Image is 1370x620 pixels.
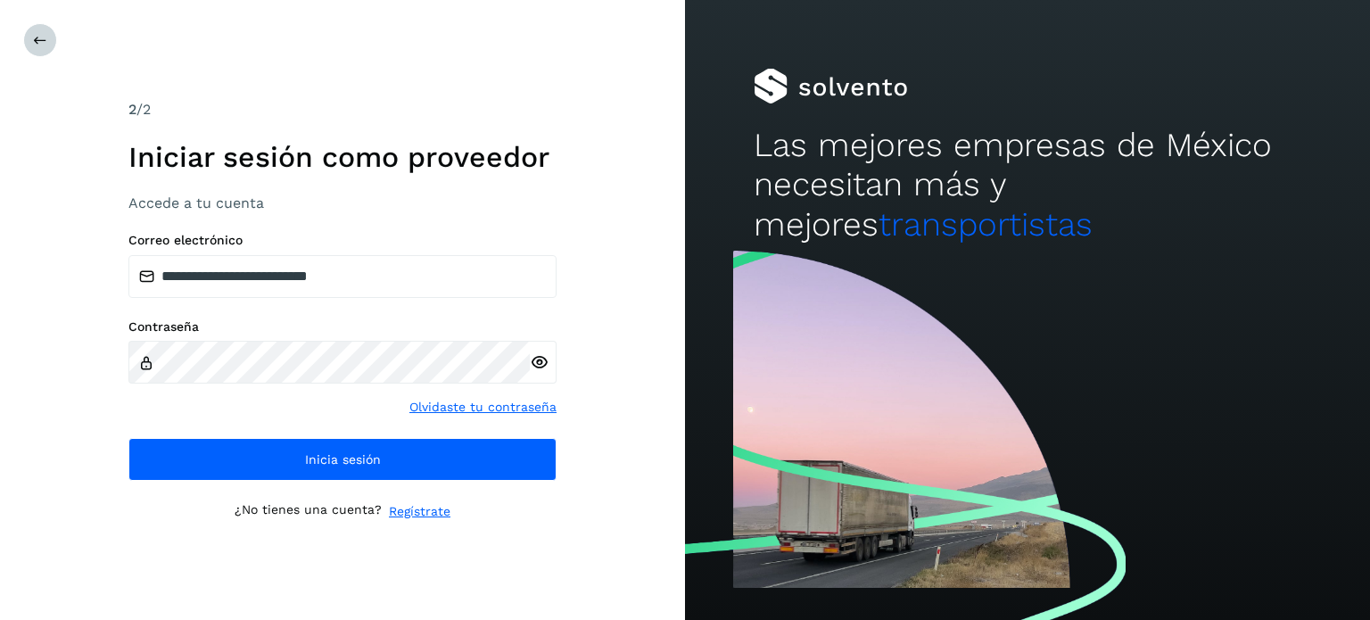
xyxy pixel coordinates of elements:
[409,398,557,417] a: Olvidaste tu contraseña
[879,205,1093,244] span: transportistas
[128,438,557,481] button: Inicia sesión
[128,194,557,211] h3: Accede a tu cuenta
[305,453,381,466] span: Inicia sesión
[128,140,557,174] h1: Iniciar sesión como proveedor
[389,502,450,521] a: Regístrate
[128,101,136,118] span: 2
[128,233,557,248] label: Correo electrónico
[128,319,557,335] label: Contraseña
[754,126,1301,244] h2: Las mejores empresas de México necesitan más y mejores
[235,502,382,521] p: ¿No tienes una cuenta?
[128,99,557,120] div: /2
